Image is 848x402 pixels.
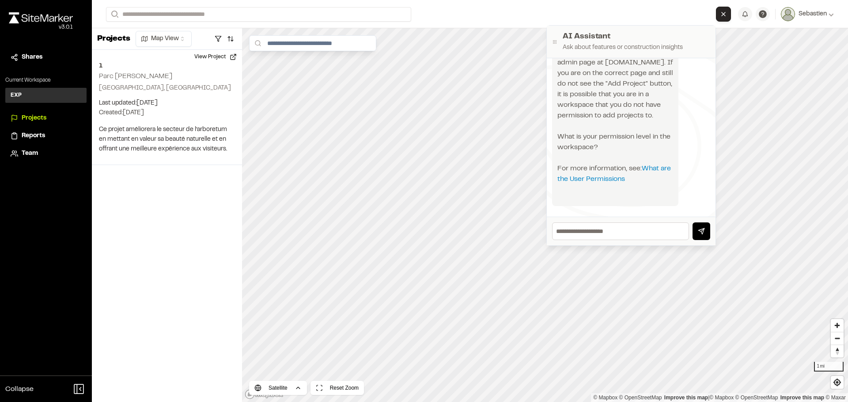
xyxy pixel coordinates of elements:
p: Current Workspace [5,76,87,84]
button: Reset Zoom [310,381,364,395]
p: Last updated: [DATE] [99,98,235,108]
h2: Parc [PERSON_NAME] [99,73,172,79]
a: Improve this map [780,394,824,401]
p: Projects [97,33,130,45]
button: Satellite [249,381,307,395]
a: Map feedback [664,394,708,401]
span: Projects [22,113,46,123]
a: Reports [11,131,81,141]
button: Zoom out [831,332,844,345]
div: Close AI AssistantAI AssistantAsk about features or construction insightsi don't see the add proj... [716,7,734,22]
p: Created: [DATE] [99,108,235,118]
span: Reports [22,131,45,141]
p: [GEOGRAPHIC_DATA], [GEOGRAPHIC_DATA] [99,83,235,93]
span: Collapse [5,384,34,394]
p: Ce projet améliorera le secteur de l’arboretum en mettant en valeur sa beauté naturelle et en off... [99,125,235,154]
div: | [593,393,846,402]
a: Mapbox logo [245,389,284,399]
img: rebrand.png [9,12,73,23]
h2: AI Assistant [563,31,710,43]
span: Shares [22,53,42,62]
h3: EXP [11,91,22,99]
h2: 1 [99,60,235,71]
a: Mapbox [709,394,734,401]
span: Sebastien [799,9,827,19]
a: Team [11,149,81,158]
button: Find my location [831,376,844,389]
a: OpenStreetMap [619,394,662,401]
div: Make sure you are on the web admin page at [DOMAIN_NAME]. If you are on the correct page and stil... [557,47,673,184]
canvas: Map [242,28,848,402]
span: Team [22,149,38,158]
button: View Project [189,50,242,64]
a: Shares [11,53,81,62]
button: Zoom in [831,319,844,332]
button: Sebastien [781,7,834,21]
img: User [781,7,795,21]
a: Projects [11,113,81,123]
div: Oh geez...please don't... [9,23,73,31]
button: Close AI Assistant [716,7,731,22]
a: Maxar [825,394,846,401]
button: Search [106,7,122,22]
a: Mapbox [593,394,617,401]
a: OpenStreetMap [735,394,778,401]
div: 1 mi [814,362,844,372]
p: Ask about features or construction insights [563,43,710,53]
button: Reset bearing to north [831,345,844,357]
